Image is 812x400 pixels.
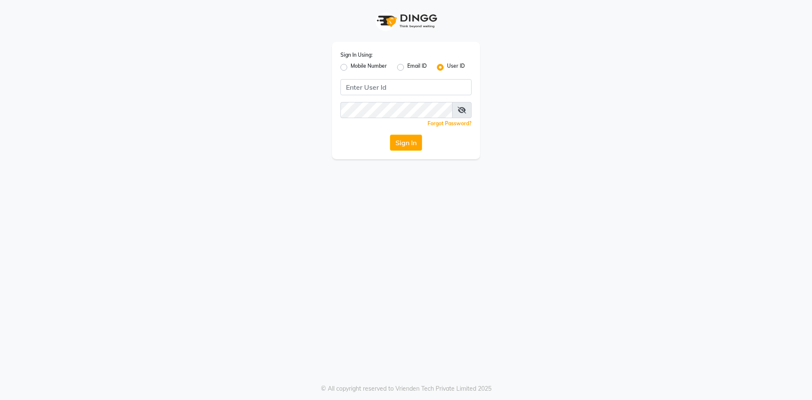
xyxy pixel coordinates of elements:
input: Username [340,102,453,118]
img: logo1.svg [372,8,440,33]
input: Username [340,79,472,95]
a: Forgot Password? [428,120,472,127]
label: Mobile Number [351,62,387,72]
button: Sign In [390,135,422,151]
label: Sign In Using: [340,51,373,59]
label: Email ID [407,62,427,72]
label: User ID [447,62,465,72]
